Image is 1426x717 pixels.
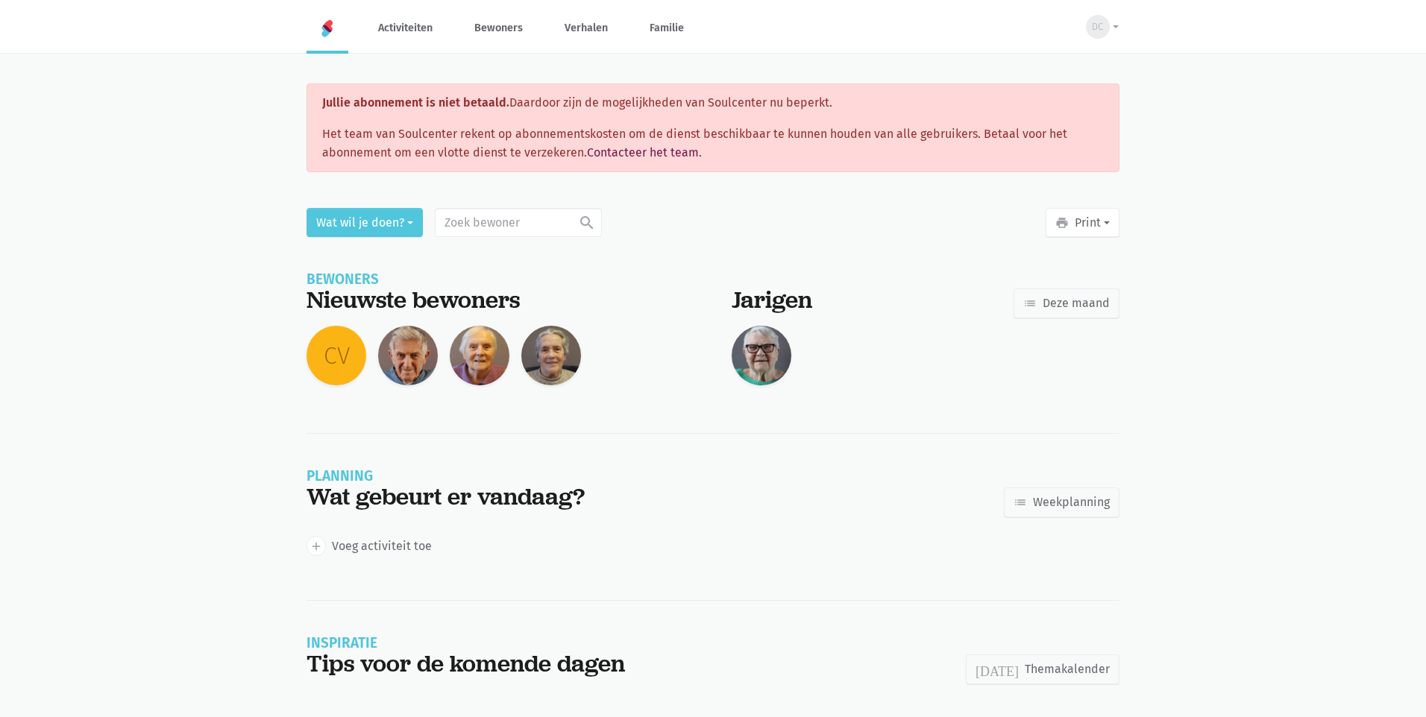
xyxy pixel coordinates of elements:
[307,483,585,511] div: Wat gebeurt er vandaag?
[1023,297,1037,310] i: list
[324,337,350,375] span: CV
[1004,487,1119,517] a: Weekplanning
[366,3,445,53] a: Activiteiten
[378,326,438,385] img: Jos
[732,326,791,385] img: Anna
[307,650,625,677] div: Tips voor de komende dagen
[521,326,581,385] img: Maria
[307,208,423,238] button: Wat wil je doen?
[553,3,620,53] a: Verhalen
[966,654,1119,684] a: Themakalender
[435,208,602,238] input: Zoek bewoner
[307,286,694,314] div: Nieuwste bewoners
[1014,288,1119,318] a: Deze maand
[1076,10,1119,44] button: DC
[976,663,1019,676] i: [DATE]
[307,273,1119,286] div: Bewoners
[587,145,699,159] a: Contacteer het team
[307,637,625,650] div: Inspiratie
[1092,19,1103,34] span: DC
[732,286,812,314] div: Jarigen
[310,540,323,553] i: add
[322,124,1104,162] p: Het team van Soulcenter rekent op abonnementskosten om de dienst beschikbaar te kunnen houden van...
[1014,496,1027,509] i: list
[322,93,1104,113] p: Daardoor zijn de mogelijkheden van Soulcenter nu beperkt.
[638,3,696,53] a: Familie
[1055,216,1069,230] i: print
[322,95,509,110] strong: Jullie abonnement is niet betaald.
[450,326,509,385] img: Marieke
[318,19,336,37] img: Home
[1046,208,1119,238] button: Print
[307,326,366,385] a: CV
[462,3,535,53] a: Bewoners
[307,470,585,483] div: Planning
[307,536,432,555] a: add Voeg activiteit toe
